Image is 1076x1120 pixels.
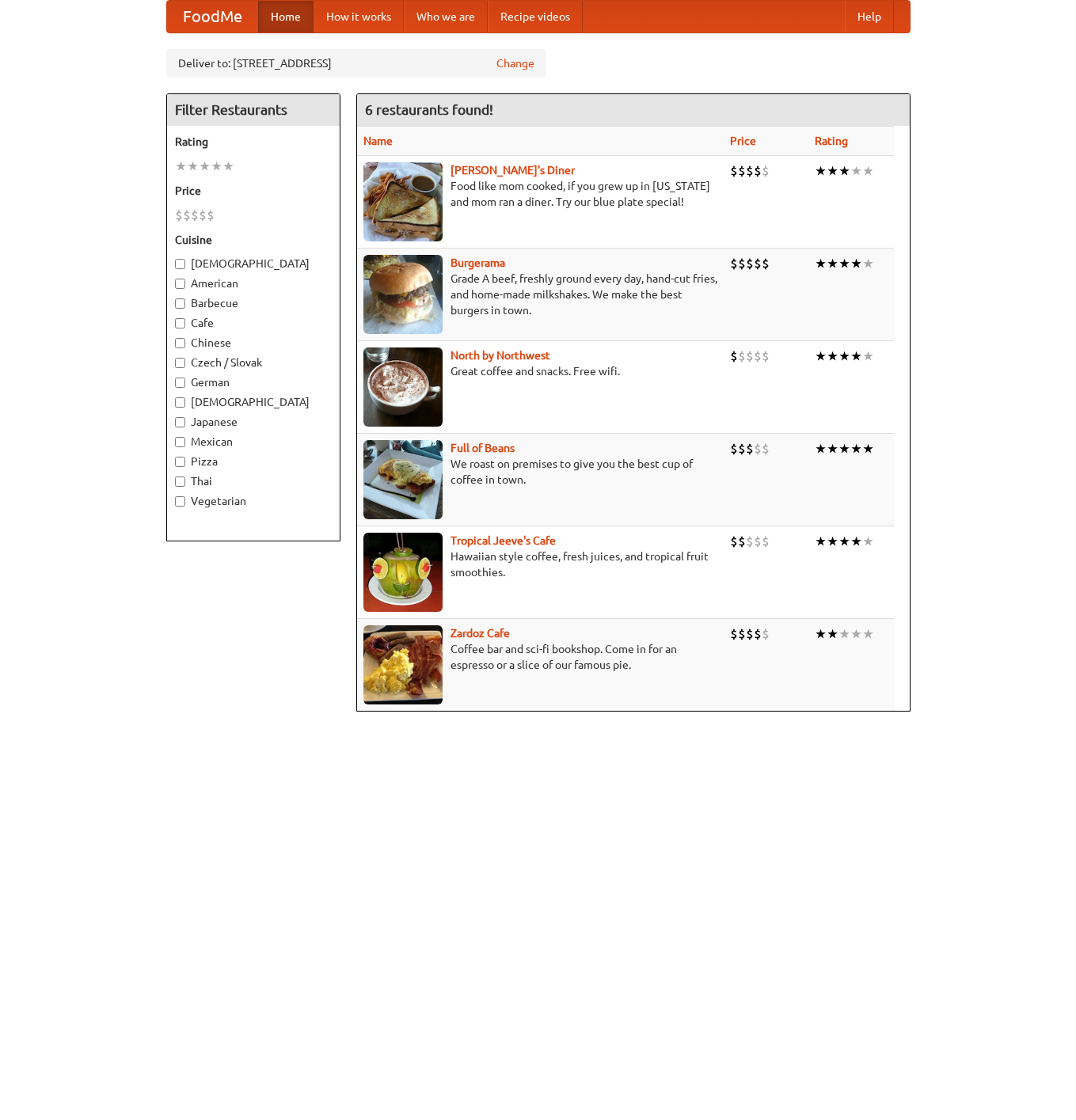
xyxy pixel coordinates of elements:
[175,275,332,291] label: American
[862,625,874,643] li: ★
[175,256,332,271] label: [DEMOGRAPHIC_DATA]
[451,349,550,362] a: North by Northwest
[754,162,762,180] li: $
[363,549,717,580] p: Hawaiian style coffee, fresh juices, and tropical fruit smoothies.
[363,347,443,427] img: north.jpg
[738,162,746,180] li: $
[175,279,185,289] input: American
[862,162,874,180] li: ★
[175,496,185,507] input: Vegetarian
[175,473,332,489] label: Thai
[838,162,850,180] li: ★
[862,255,874,272] li: ★
[730,533,738,550] li: $
[314,1,404,32] a: How it works
[762,533,770,550] li: $
[175,493,332,509] label: Vegetarian
[754,347,762,365] li: $
[730,135,756,147] a: Price
[175,134,332,150] h5: Rating
[730,625,738,643] li: $
[746,255,754,272] li: $
[404,1,488,32] a: Who we are
[738,625,746,643] li: $
[363,641,717,673] p: Coffee bar and sci-fi bookshop. Come in for an espresso or a slice of our famous pie.
[175,434,332,450] label: Mexican
[363,456,717,488] p: We roast on premises to give you the best cup of coffee in town.
[850,440,862,457] li: ★
[175,437,185,447] input: Mexican
[746,533,754,550] li: $
[363,271,717,318] p: Grade A beef, freshly ground every day, hand-cut fries, and home-made milkshakes. We make the bes...
[363,255,443,334] img: burgerama.jpg
[827,347,838,365] li: ★
[363,440,443,519] img: beans.jpg
[167,1,258,32] a: FoodMe
[815,440,827,457] li: ★
[363,363,717,379] p: Great coffee and snacks. Free wifi.
[191,207,199,224] li: $
[199,207,207,224] li: $
[183,207,191,224] li: $
[488,1,583,32] a: Recipe videos
[175,476,185,487] input: Thai
[167,94,340,126] h4: Filter Restaurants
[211,158,222,175] li: ★
[175,298,185,309] input: Barbecue
[762,347,770,365] li: $
[175,207,183,224] li: $
[363,625,443,704] img: zardoz.jpg
[754,625,762,643] li: $
[838,625,850,643] li: ★
[762,255,770,272] li: $
[175,397,185,408] input: [DEMOGRAPHIC_DATA]
[175,457,185,467] input: Pizza
[754,533,762,550] li: $
[451,256,505,269] a: Burgerama
[746,625,754,643] li: $
[738,440,746,457] li: $
[258,1,314,32] a: Home
[845,1,894,32] a: Help
[862,533,874,550] li: ★
[815,255,827,272] li: ★
[175,335,332,351] label: Chinese
[451,442,515,454] a: Full of Beans
[175,355,332,370] label: Czech / Slovak
[815,625,827,643] li: ★
[175,295,332,311] label: Barbecue
[199,158,211,175] li: ★
[730,255,738,272] li: $
[762,162,770,180] li: $
[175,454,332,469] label: Pizza
[815,347,827,365] li: ★
[815,135,848,147] a: Rating
[451,164,575,177] a: [PERSON_NAME]'s Diner
[175,259,185,269] input: [DEMOGRAPHIC_DATA]
[496,55,534,71] a: Change
[363,533,443,612] img: jeeves.jpg
[762,625,770,643] li: $
[451,627,510,640] a: Zardoz Cafe
[862,347,874,365] li: ★
[175,374,332,390] label: German
[838,255,850,272] li: ★
[175,414,332,430] label: Japanese
[754,255,762,272] li: $
[738,347,746,365] li: $
[815,162,827,180] li: ★
[746,162,754,180] li: $
[850,255,862,272] li: ★
[730,440,738,457] li: $
[175,394,332,410] label: [DEMOGRAPHIC_DATA]
[838,533,850,550] li: ★
[850,162,862,180] li: ★
[738,533,746,550] li: $
[762,440,770,457] li: $
[451,534,556,547] a: Tropical Jeeve's Cafe
[850,625,862,643] li: ★
[175,232,332,248] h5: Cuisine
